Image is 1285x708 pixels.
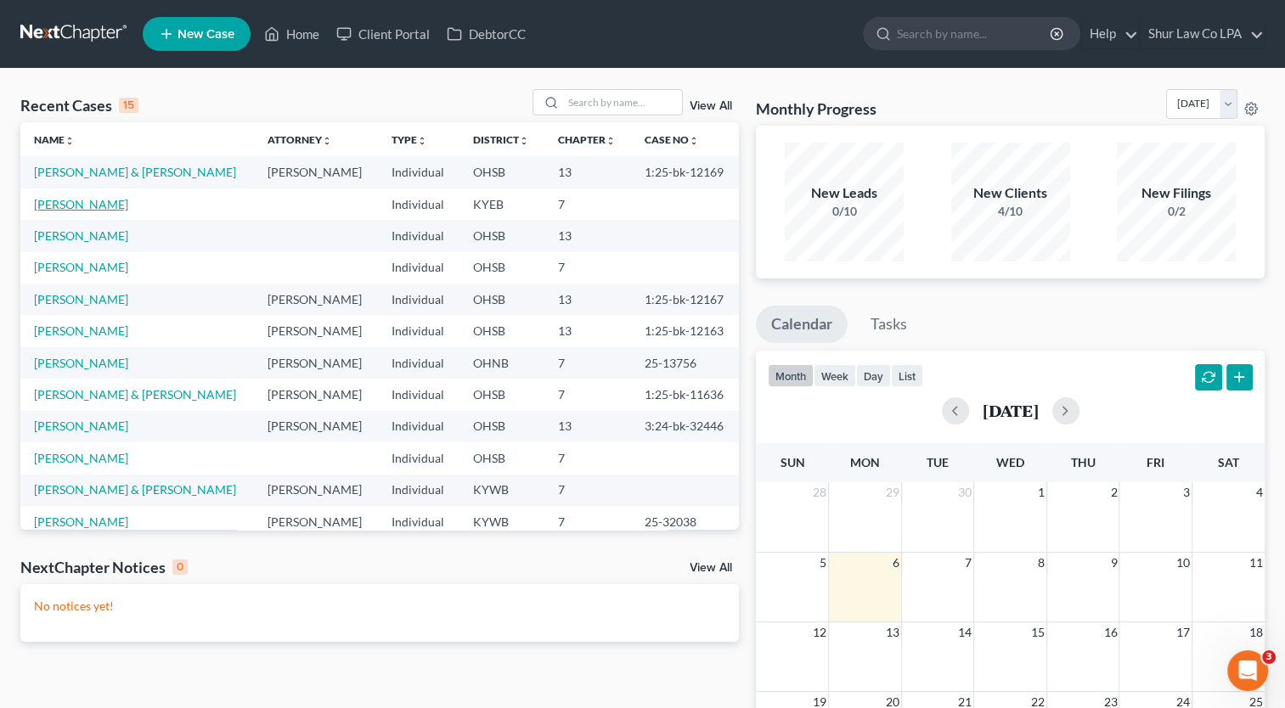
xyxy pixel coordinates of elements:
[951,203,1070,220] div: 4/10
[884,622,901,643] span: 13
[378,379,459,410] td: Individual
[1140,19,1264,49] a: Shur Law Co LPA
[956,622,973,643] span: 14
[689,136,699,146] i: unfold_more
[814,364,856,387] button: week
[20,557,188,577] div: NextChapter Notices
[459,506,544,537] td: KYWB
[785,203,904,220] div: 0/10
[378,252,459,284] td: Individual
[690,100,732,112] a: View All
[254,506,378,537] td: [PERSON_NAME]
[378,475,459,506] td: Individual
[172,559,188,575] div: 0
[631,284,739,315] td: 1:25-bk-12167
[20,95,138,115] div: Recent Cases
[1036,553,1046,573] span: 8
[254,475,378,506] td: [PERSON_NAME]
[34,598,725,615] p: No notices yet!
[983,402,1039,419] h2: [DATE]
[34,482,236,497] a: [PERSON_NAME] & [PERSON_NAME]
[378,347,459,379] td: Individual
[544,315,631,346] td: 13
[1029,622,1046,643] span: 15
[544,347,631,379] td: 7
[438,19,534,49] a: DebtorCC
[884,482,901,503] span: 29
[631,379,739,410] td: 1:25-bk-11636
[544,475,631,506] td: 7
[473,133,529,146] a: Districtunfold_more
[785,183,904,203] div: New Leads
[34,228,128,243] a: [PERSON_NAME]
[544,252,631,284] td: 7
[811,482,828,503] span: 28
[1175,622,1192,643] span: 17
[34,323,128,338] a: [PERSON_NAME]
[328,19,438,49] a: Client Portal
[459,347,544,379] td: OHNB
[897,18,1052,49] input: Search by name...
[631,411,739,442] td: 3:24-bk-32446
[34,165,236,179] a: [PERSON_NAME] & [PERSON_NAME]
[1248,622,1265,643] span: 18
[1227,650,1268,691] iframe: Intercom live chat
[254,411,378,442] td: [PERSON_NAME]
[558,133,616,146] a: Chapterunfold_more
[544,188,631,220] td: 7
[254,347,378,379] td: [PERSON_NAME]
[178,28,234,41] span: New Case
[811,622,828,643] span: 12
[34,260,128,274] a: [PERSON_NAME]
[392,133,427,146] a: Typeunfold_more
[856,364,891,387] button: day
[544,506,631,537] td: 7
[781,455,805,469] span: Sun
[1254,482,1265,503] span: 4
[818,553,828,573] span: 5
[519,136,529,146] i: unfold_more
[690,562,732,574] a: View All
[1108,553,1119,573] span: 9
[34,356,128,370] a: [PERSON_NAME]
[378,315,459,346] td: Individual
[322,136,332,146] i: unfold_more
[459,442,544,474] td: OHSB
[891,364,923,387] button: list
[254,315,378,346] td: [PERSON_NAME]
[1117,203,1236,220] div: 0/2
[544,442,631,474] td: 7
[756,306,848,343] a: Calendar
[645,133,699,146] a: Case Nounfold_more
[34,451,128,465] a: [PERSON_NAME]
[1081,19,1138,49] a: Help
[544,284,631,315] td: 13
[1036,482,1046,503] span: 1
[459,156,544,188] td: OHSB
[34,197,128,211] a: [PERSON_NAME]
[1108,482,1119,503] span: 2
[65,136,75,146] i: unfold_more
[34,514,128,529] a: [PERSON_NAME]
[459,315,544,346] td: OHSB
[956,482,973,503] span: 30
[459,411,544,442] td: OHSB
[1102,622,1119,643] span: 16
[378,442,459,474] td: Individual
[459,379,544,410] td: OHSB
[34,133,75,146] a: Nameunfold_more
[34,292,128,306] a: [PERSON_NAME]
[459,475,544,506] td: KYWB
[119,98,138,113] div: 15
[268,133,332,146] a: Attorneyunfold_more
[1248,553,1265,573] span: 11
[378,284,459,315] td: Individual
[756,98,876,119] h3: Monthly Progress
[378,411,459,442] td: Individual
[606,136,616,146] i: unfold_more
[855,306,922,343] a: Tasks
[768,364,814,387] button: month
[256,19,328,49] a: Home
[951,183,1070,203] div: New Clients
[459,252,544,284] td: OHSB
